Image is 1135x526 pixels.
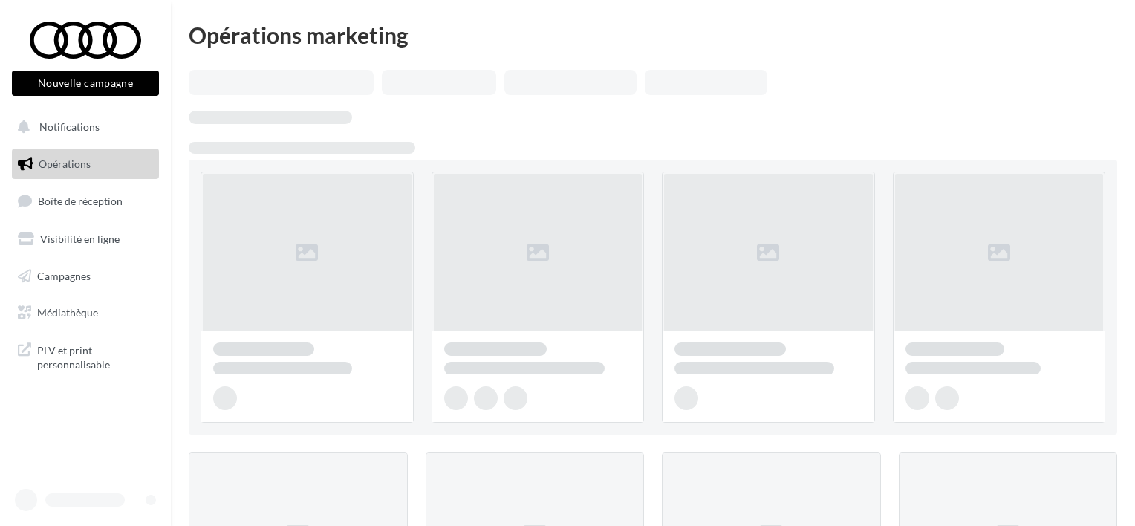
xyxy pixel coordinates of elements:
span: PLV et print personnalisable [37,340,153,372]
a: Boîte de réception [9,185,162,217]
span: Campagnes [37,269,91,282]
a: Campagnes [9,261,162,292]
a: Médiathèque [9,297,162,328]
div: Opérations marketing [189,24,1117,46]
button: Notifications [9,111,156,143]
a: Opérations [9,149,162,180]
span: Médiathèque [37,306,98,319]
a: Visibilité en ligne [9,224,162,255]
a: PLV et print personnalisable [9,334,162,378]
button: Nouvelle campagne [12,71,159,96]
span: Opérations [39,158,91,170]
span: Notifications [39,120,100,133]
span: Boîte de réception [38,195,123,207]
span: Visibilité en ligne [40,233,120,245]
